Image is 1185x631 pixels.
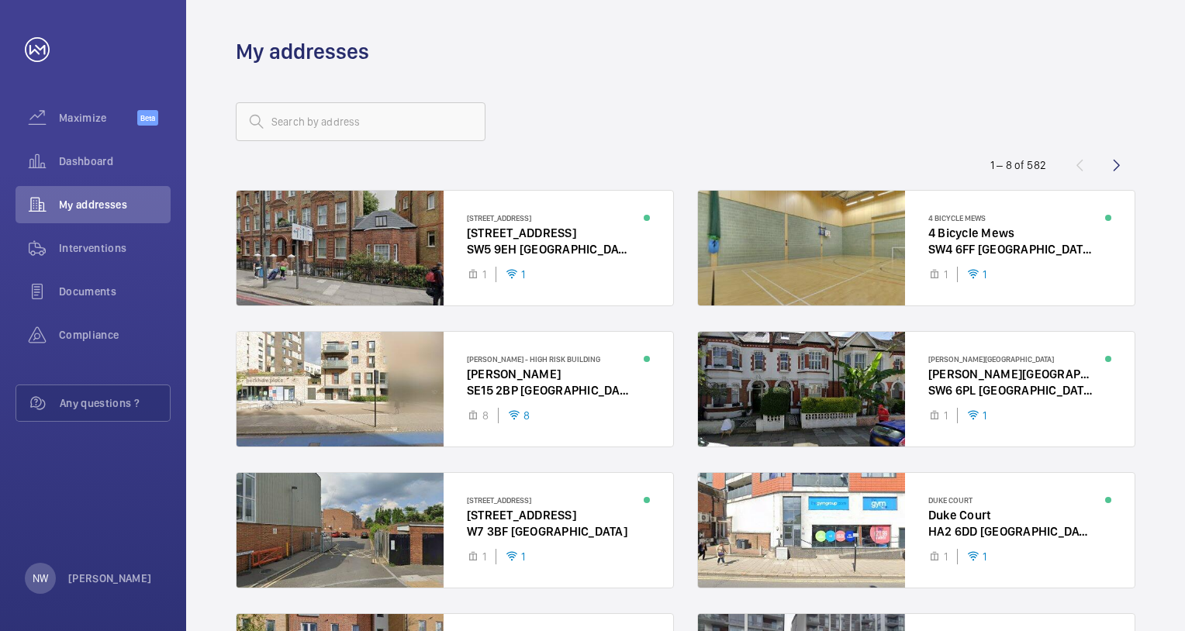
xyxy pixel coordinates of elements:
h1: My addresses [236,37,369,66]
span: Maximize [59,110,137,126]
span: Any questions ? [60,395,170,411]
span: Interventions [59,240,171,256]
p: [PERSON_NAME] [68,571,152,586]
div: 1 – 8 of 582 [990,157,1046,173]
span: Dashboard [59,153,171,169]
p: NW [33,571,48,586]
input: Search by address [236,102,485,141]
span: Compliance [59,327,171,343]
span: Documents [59,284,171,299]
span: My addresses [59,197,171,212]
span: Beta [137,110,158,126]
